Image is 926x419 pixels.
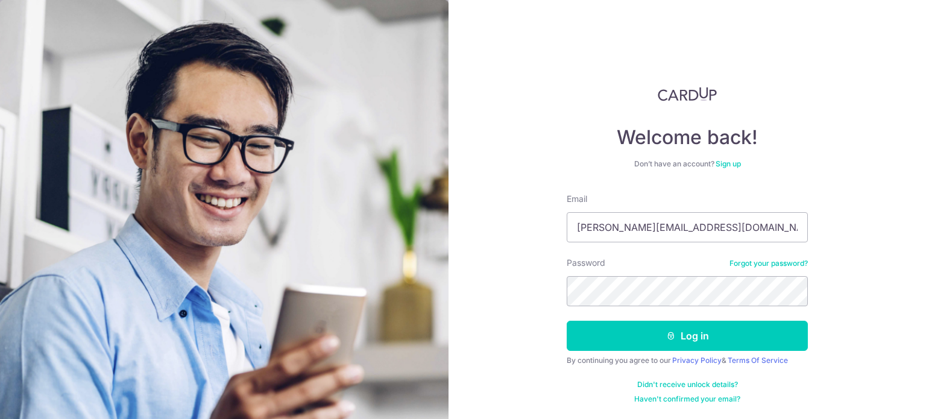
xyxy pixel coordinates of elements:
div: Don’t have an account? [567,159,808,169]
input: Enter your Email [567,212,808,242]
label: Password [567,257,605,269]
img: CardUp Logo [658,87,717,101]
a: Sign up [716,159,741,168]
a: Privacy Policy [672,356,722,365]
a: Terms Of Service [728,356,788,365]
a: Haven't confirmed your email? [634,394,740,404]
a: Forgot your password? [729,259,808,268]
label: Email [567,193,587,205]
div: By continuing you agree to our & [567,356,808,365]
h4: Welcome back! [567,125,808,150]
button: Log in [567,321,808,351]
a: Didn't receive unlock details? [637,380,738,389]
